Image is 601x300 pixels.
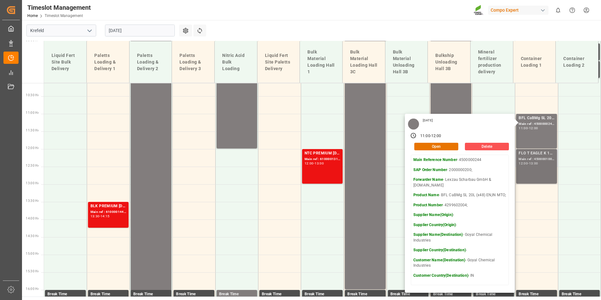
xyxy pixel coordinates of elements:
div: 13:30 [91,215,100,218]
p: - [413,212,506,218]
div: Main ref : 4500001005, 2000001041; [519,157,554,162]
strong: SAP Order Number [413,168,447,172]
input: DD.MM.YYYY [105,25,175,36]
p: - 2000000200; [413,167,506,173]
div: Mineral fertilizer production delivery [476,46,508,78]
span: 14:30 Hr [26,234,39,238]
span: 12:30 Hr [26,164,39,167]
div: 12:00 [431,133,441,139]
div: Container Loading 2 [561,53,593,71]
div: 12:00 [529,127,538,130]
button: open menu [85,26,94,36]
a: Home [27,14,38,18]
div: Liquid Fert Site Paletts Delivery [262,50,295,75]
div: Paletts Loading & Delivery 3 [177,50,209,75]
div: Liquid Fert Site Bulk Delivery [49,50,81,75]
div: Paletts Loading & Delivery 2 [135,50,167,75]
p: - Goyal Chemical Industries [413,258,506,269]
span: 15:30 Hr [26,269,39,273]
strong: Supplier Name(Destination) [413,232,463,237]
span: 16:00 Hr [26,287,39,291]
div: 14:15 [101,215,110,218]
div: Break Time [476,291,511,297]
button: show 0 new notifications [551,3,565,17]
span: 12:00 Hr [26,146,39,150]
div: Main ref : 6100001314, 2000000927; [305,157,340,162]
div: Main ref : 4500000244, 2000000200; [519,121,554,127]
span: 11:30 Hr [26,129,39,132]
div: BFL CaBMg SL 20L (x48) EN,IN MTO; [519,115,554,121]
strong: Product Name [413,193,439,197]
div: 11:00 [420,133,430,139]
div: Break Time [262,291,297,297]
span: 15:00 Hr [26,252,39,255]
p: - IN [413,273,506,279]
p: - 4299602004; [413,203,506,208]
strong: Forwarder Name [413,177,443,182]
div: 12:00 [305,162,314,165]
p: - Goyal Chemical Industries [413,232,506,243]
div: Bulk Material Loading Hall 3C [348,46,380,78]
div: 11:00 [519,127,528,130]
p: - Lexzau Scharbau GmbH & [DOMAIN_NAME] [413,177,506,188]
div: 13:00 [315,162,324,165]
button: Help Center [565,3,579,17]
div: Break Time [219,291,255,297]
strong: Customer Name(Destination) [413,258,465,262]
strong: Product Number [413,203,443,207]
span: 13:30 Hr [26,199,39,203]
img: Screenshot%202023-09-29%20at%2010.02.21.png_1712312052.png [474,5,484,16]
span: 13:00 Hr [26,181,39,185]
div: 12:00 [519,162,528,165]
p: - [413,247,506,253]
div: - [100,215,101,218]
span: 11:00 Hr [26,111,39,114]
p: - BFL CaBMg SL 20L (x48) EN,IN MTO; [413,192,506,198]
strong: Supplier Country(Origin) [413,223,456,227]
div: BLK PREMIUM [DATE] 25kg(x60)ES,IT,PT,SI; [91,203,126,209]
strong: Main Reference Number [413,158,457,162]
div: Break Time [519,291,554,297]
button: Compo Expert [488,4,551,16]
div: Break Time [176,291,212,297]
div: Main ref : 6100001447, 2000001223; [91,209,126,215]
div: Compo Expert [488,6,549,15]
div: Break Time [91,291,126,297]
div: NTC PREMIUM [DATE]+3+TE BULK; [305,150,340,157]
div: Break Time [305,291,340,297]
span: 10:30 Hr [26,93,39,97]
strong: Supplier Country(Destination) [413,248,466,252]
p: - [413,222,506,228]
div: 13:00 [529,162,538,165]
div: Break Time [47,291,83,297]
div: Container Loading 1 [518,53,551,71]
div: Bulkship Unloading Hall 3B [433,50,465,75]
div: [DATE] [421,118,435,123]
div: Nitric Acid Bulk Loading [220,50,252,75]
div: Bulk Material Unloading Hall 3B [390,46,423,78]
div: Bulk Material Loading Hall 1 [305,46,337,78]
div: - [528,127,529,130]
div: - [528,162,529,165]
div: Break Time [562,291,597,297]
strong: Supplier Name(Origin) [413,213,453,217]
div: Paletts Loading & Delivery 1 [92,50,124,75]
div: Timeslot Management [27,3,91,12]
span: 14:00 Hr [26,217,39,220]
div: - [430,133,431,139]
div: Break Time [347,291,383,297]
div: Break Time [433,291,469,297]
button: Delete [465,143,509,150]
div: - [314,162,315,165]
input: Type to search/select [26,25,96,36]
button: Open [414,143,458,150]
div: FLO T EAGLE K 12-0-24 25kg (x40) INT; [519,150,554,157]
p: - 4500000244 [413,157,506,163]
div: Break Time [133,291,169,297]
strong: Customer Country(Destination) [413,273,468,278]
div: Break Time [390,291,426,297]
